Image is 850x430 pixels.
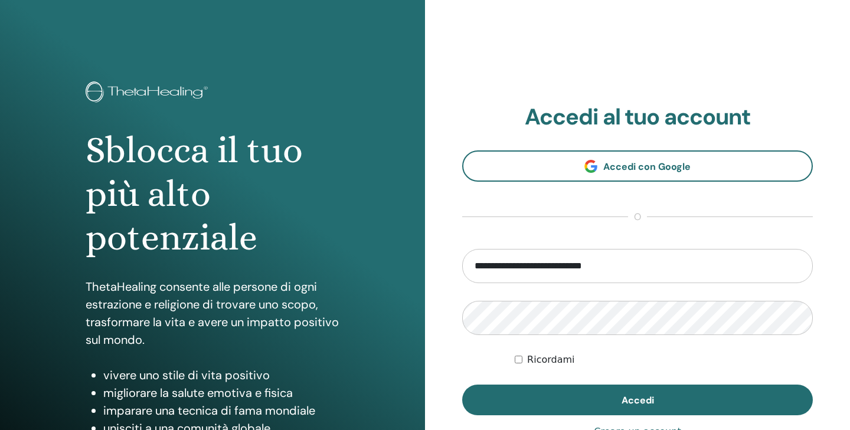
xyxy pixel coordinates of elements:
p: ThetaHealing consente alle persone di ogni estrazione e religione di trovare uno scopo, trasforma... [86,278,339,349]
li: vivere uno stile di vita positivo [103,366,339,384]
h1: Sblocca il tuo più alto potenziale [86,129,339,260]
button: Accedi [462,385,813,415]
span: Accedi con Google [603,160,691,173]
label: Ricordami [527,353,574,367]
li: migliorare la salute emotiva e fisica [103,384,339,402]
span: o [628,210,647,224]
span: Accedi [622,394,654,406]
div: Keep me authenticated indefinitely or until I manually logout [515,353,813,367]
h2: Accedi al tuo account [462,104,813,131]
li: imparare una tecnica di fama mondiale [103,402,339,419]
a: Accedi con Google [462,150,813,182]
